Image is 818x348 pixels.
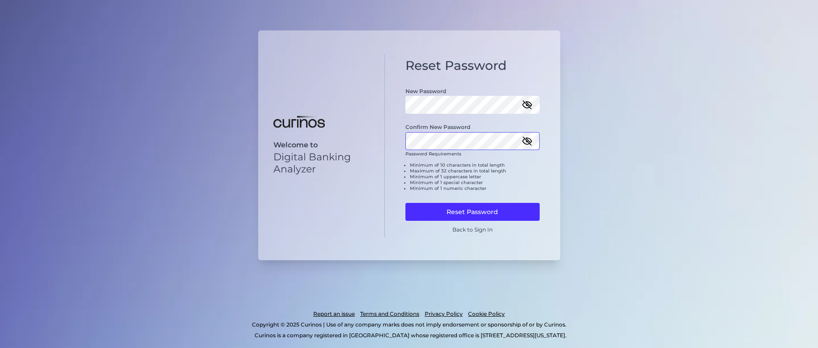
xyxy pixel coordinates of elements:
[405,203,540,221] button: Reset Password
[452,226,493,233] a: Back to Sign In
[410,162,540,168] li: Minimum of 10 characters in total length
[47,330,774,341] p: Curinos is a company registered in [GEOGRAPHIC_DATA] whose registered office is [STREET_ADDRESS][...
[405,58,540,73] h1: Reset Password
[405,124,470,130] label: Confirm New Password
[410,185,540,191] li: Minimum of 1 numeric character
[273,151,370,175] p: Digital Banking Analyzer
[44,319,774,330] p: Copyright © 2025 Curinos | Use of any company marks does not imply endorsement or sponsorship of ...
[405,151,540,198] div: Password Requirements
[313,309,355,319] a: Report an issue
[273,116,325,128] img: Digital Banking Analyzer
[360,309,419,319] a: Terms and Conditions
[405,88,446,95] label: New Password
[410,168,540,174] li: Maximum of 32 characters in total length
[410,174,540,180] li: Minimum of 1 uppercase letter
[468,309,505,319] a: Cookie Policy
[410,180,540,185] li: Minimum of 1 special character
[273,141,370,149] p: Welcome to
[425,309,463,319] a: Privacy Policy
